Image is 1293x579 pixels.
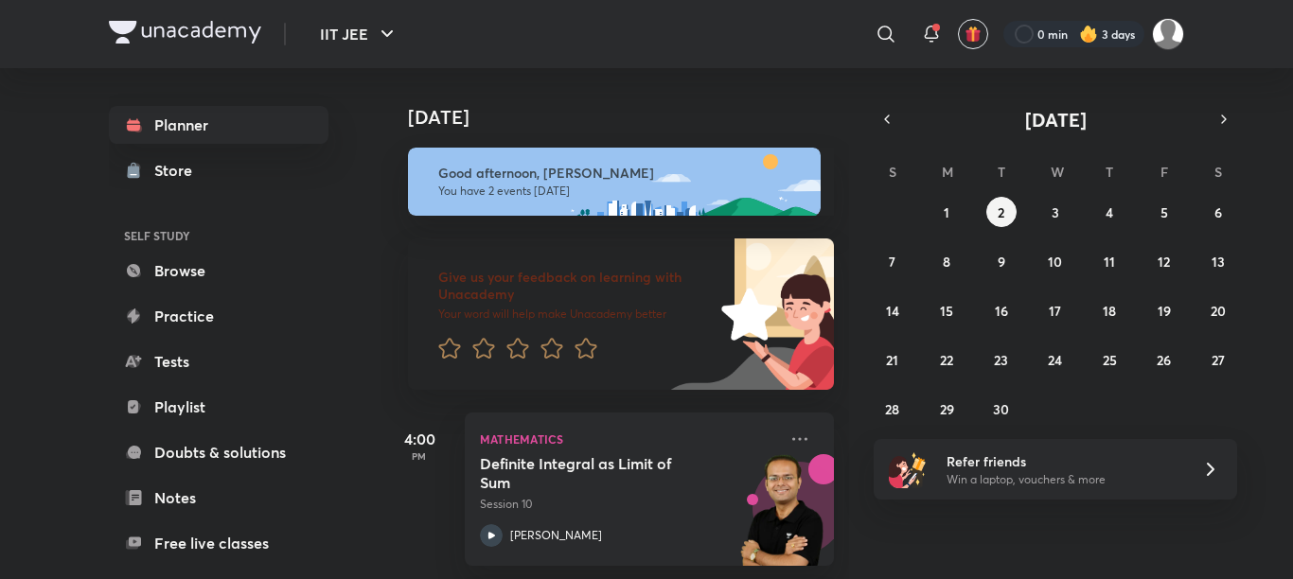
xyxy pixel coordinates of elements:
[877,295,908,325] button: September 14, 2025
[931,246,962,276] button: September 8, 2025
[109,297,328,335] a: Practice
[965,26,982,43] img: avatar
[1212,351,1225,369] abbr: September 27, 2025
[109,342,328,380] a: Tests
[154,159,204,182] div: Store
[944,203,949,221] abbr: September 1, 2025
[438,269,715,303] h6: Give us your feedback on learning with Unacademy
[408,106,853,129] h4: [DATE]
[1048,351,1062,369] abbr: September 24, 2025
[408,148,821,216] img: afternoon
[1025,107,1087,132] span: [DATE]
[1051,163,1064,181] abbr: Wednesday
[1106,163,1113,181] abbr: Thursday
[877,394,908,424] button: September 28, 2025
[900,106,1211,132] button: [DATE]
[931,295,962,325] button: September 15, 2025
[1040,197,1071,227] button: September 3, 2025
[889,450,927,488] img: referral
[1214,163,1222,181] abbr: Saturday
[109,106,328,144] a: Planner
[1211,302,1226,320] abbr: September 20, 2025
[1203,246,1233,276] button: September 13, 2025
[381,428,457,450] h5: 4:00
[1094,246,1125,276] button: September 11, 2025
[109,151,328,189] a: Store
[438,165,804,182] h6: Good afternoon, [PERSON_NAME]
[109,252,328,289] a: Browse
[931,197,962,227] button: September 1, 2025
[943,253,950,271] abbr: September 8, 2025
[1160,203,1168,221] abbr: September 5, 2025
[109,21,261,44] img: Company Logo
[1094,344,1125,375] button: September 25, 2025
[1160,163,1168,181] abbr: Friday
[1049,302,1061,320] abbr: September 17, 2025
[986,197,1017,227] button: September 2, 2025
[947,471,1179,488] p: Win a laptop, vouchers & more
[109,219,328,252] h6: SELF STUDY
[998,253,1005,271] abbr: September 9, 2025
[1203,197,1233,227] button: September 6, 2025
[942,163,953,181] abbr: Monday
[885,400,899,418] abbr: September 28, 2025
[994,351,1008,369] abbr: September 23, 2025
[1106,203,1113,221] abbr: September 4, 2025
[1203,295,1233,325] button: September 20, 2025
[1094,197,1125,227] button: September 4, 2025
[1040,246,1071,276] button: September 10, 2025
[958,19,988,49] button: avatar
[657,238,834,390] img: feedback_image
[940,400,954,418] abbr: September 29, 2025
[1052,203,1059,221] abbr: September 3, 2025
[480,454,716,492] h5: Definite Integral as Limit of Sum
[889,253,895,271] abbr: September 7, 2025
[886,351,898,369] abbr: September 21, 2025
[998,163,1005,181] abbr: Tuesday
[877,246,908,276] button: September 7, 2025
[109,21,261,48] a: Company Logo
[309,15,410,53] button: IIT JEE
[1212,253,1225,271] abbr: September 13, 2025
[381,450,457,462] p: PM
[1048,253,1062,271] abbr: September 10, 2025
[510,527,602,544] p: [PERSON_NAME]
[438,184,804,199] p: You have 2 events [DATE]
[1040,295,1071,325] button: September 17, 2025
[986,344,1017,375] button: September 23, 2025
[1157,351,1171,369] abbr: September 26, 2025
[1104,253,1115,271] abbr: September 11, 2025
[109,433,328,471] a: Doubts & solutions
[1158,302,1171,320] abbr: September 19, 2025
[1079,25,1098,44] img: streak
[109,524,328,562] a: Free live classes
[889,163,896,181] abbr: Sunday
[995,302,1008,320] abbr: September 16, 2025
[1149,344,1179,375] button: September 26, 2025
[1103,302,1116,320] abbr: September 18, 2025
[998,203,1004,221] abbr: September 2, 2025
[1149,246,1179,276] button: September 12, 2025
[947,451,1179,471] h6: Refer friends
[438,307,715,322] p: Your word will help make Unacademy better
[1214,203,1222,221] abbr: September 6, 2025
[931,344,962,375] button: September 22, 2025
[993,400,1009,418] abbr: September 30, 2025
[877,344,908,375] button: September 21, 2025
[886,302,899,320] abbr: September 14, 2025
[1149,295,1179,325] button: September 19, 2025
[1040,344,1071,375] button: September 24, 2025
[1203,344,1233,375] button: September 27, 2025
[1103,351,1117,369] abbr: September 25, 2025
[1149,197,1179,227] button: September 5, 2025
[986,394,1017,424] button: September 30, 2025
[109,388,328,426] a: Playlist
[986,295,1017,325] button: September 16, 2025
[1152,18,1184,50] img: kavin Goswami
[931,394,962,424] button: September 29, 2025
[480,428,777,450] p: Mathematics
[1094,295,1125,325] button: September 18, 2025
[480,496,777,513] p: Session 10
[1158,253,1170,271] abbr: September 12, 2025
[986,246,1017,276] button: September 9, 2025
